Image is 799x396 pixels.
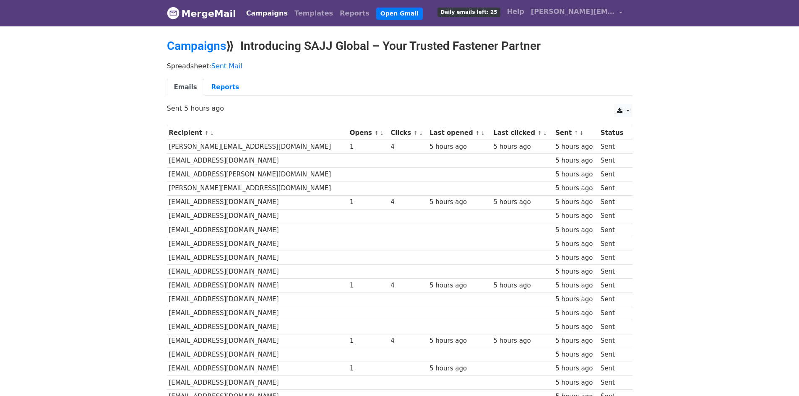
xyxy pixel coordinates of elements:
[390,281,425,290] div: 4
[390,142,425,152] div: 4
[579,130,584,136] a: ↓
[291,5,336,22] a: Templates
[555,142,596,152] div: 5 hours ago
[429,142,489,152] div: 5 hours ago
[599,209,628,223] td: Sent
[555,253,596,263] div: 5 hours ago
[555,239,596,249] div: 5 hours ago
[555,350,596,360] div: 5 hours ago
[167,320,348,334] td: [EMAIL_ADDRESS][DOMAIN_NAME]
[531,7,615,17] span: [PERSON_NAME][EMAIL_ADDRESS][DOMAIN_NAME]
[390,336,425,346] div: 4
[429,364,489,373] div: 5 hours ago
[553,126,598,140] th: Sent
[167,168,348,181] td: [EMAIL_ADDRESS][PERSON_NAME][DOMAIN_NAME]
[243,5,291,22] a: Campaigns
[555,364,596,373] div: 5 hours ago
[555,170,596,179] div: 5 hours ago
[380,130,384,136] a: ↓
[167,334,348,348] td: [EMAIL_ADDRESS][DOMAIN_NAME]
[167,306,348,320] td: [EMAIL_ADDRESS][DOMAIN_NAME]
[492,126,554,140] th: Last clicked
[167,140,348,154] td: [PERSON_NAME][EMAIL_ADDRESS][DOMAIN_NAME]
[493,336,551,346] div: 5 hours ago
[599,320,628,334] td: Sent
[434,3,503,20] a: Daily emails left: 25
[167,79,204,96] a: Emails
[167,223,348,237] td: [EMAIL_ADDRESS][DOMAIN_NAME]
[599,237,628,251] td: Sent
[599,362,628,375] td: Sent
[427,126,491,140] th: Last opened
[599,279,628,292] td: Sent
[555,378,596,388] div: 5 hours ago
[429,197,489,207] div: 5 hours ago
[167,104,632,113] p: Sent 5 hours ago
[493,197,551,207] div: 5 hours ago
[167,126,348,140] th: Recipient
[599,181,628,195] td: Sent
[555,211,596,221] div: 5 hours ago
[475,130,480,136] a: ↑
[336,5,373,22] a: Reports
[211,62,242,70] a: Sent Mail
[555,322,596,332] div: 5 hours ago
[599,251,628,264] td: Sent
[599,195,628,209] td: Sent
[599,265,628,279] td: Sent
[555,184,596,193] div: 5 hours ago
[167,62,632,70] p: Spreadsheet:
[555,308,596,318] div: 5 hours ago
[376,8,423,20] a: Open Gmail
[388,126,427,140] th: Clicks
[429,336,489,346] div: 5 hours ago
[350,281,387,290] div: 1
[167,279,348,292] td: [EMAIL_ADDRESS][DOMAIN_NAME]
[350,197,387,207] div: 1
[437,8,500,17] span: Daily emails left: 25
[555,295,596,304] div: 5 hours ago
[204,130,209,136] a: ↑
[167,7,180,19] img: MergeMail logo
[350,364,387,373] div: 1
[348,126,388,140] th: Opens
[374,130,379,136] a: ↑
[599,292,628,306] td: Sent
[167,5,236,22] a: MergeMail
[555,267,596,277] div: 5 hours ago
[350,142,387,152] div: 1
[599,306,628,320] td: Sent
[167,209,348,223] td: [EMAIL_ADDRESS][DOMAIN_NAME]
[167,251,348,264] td: [EMAIL_ADDRESS][DOMAIN_NAME]
[167,292,348,306] td: [EMAIL_ADDRESS][DOMAIN_NAME]
[167,362,348,375] td: [EMAIL_ADDRESS][DOMAIN_NAME]
[167,375,348,389] td: [EMAIL_ADDRESS][DOMAIN_NAME]
[537,130,542,136] a: ↑
[493,281,551,290] div: 5 hours ago
[481,130,485,136] a: ↓
[599,140,628,154] td: Sent
[599,154,628,168] td: Sent
[574,130,578,136] a: ↑
[350,336,387,346] div: 1
[167,39,226,53] a: Campaigns
[599,348,628,362] td: Sent
[493,142,551,152] div: 5 hours ago
[413,130,418,136] a: ↑
[599,223,628,237] td: Sent
[167,195,348,209] td: [EMAIL_ADDRESS][DOMAIN_NAME]
[599,334,628,348] td: Sent
[543,130,547,136] a: ↓
[167,39,632,53] h2: ⟫ Introducing SAJJ Global – Your Trusted Fastener Partner
[599,126,628,140] th: Status
[504,3,528,20] a: Help
[204,79,246,96] a: Reports
[390,197,425,207] div: 4
[555,225,596,235] div: 5 hours ago
[429,281,489,290] div: 5 hours ago
[555,281,596,290] div: 5 hours ago
[419,130,423,136] a: ↓
[555,336,596,346] div: 5 hours ago
[528,3,626,23] a: [PERSON_NAME][EMAIL_ADDRESS][DOMAIN_NAME]
[167,265,348,279] td: [EMAIL_ADDRESS][DOMAIN_NAME]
